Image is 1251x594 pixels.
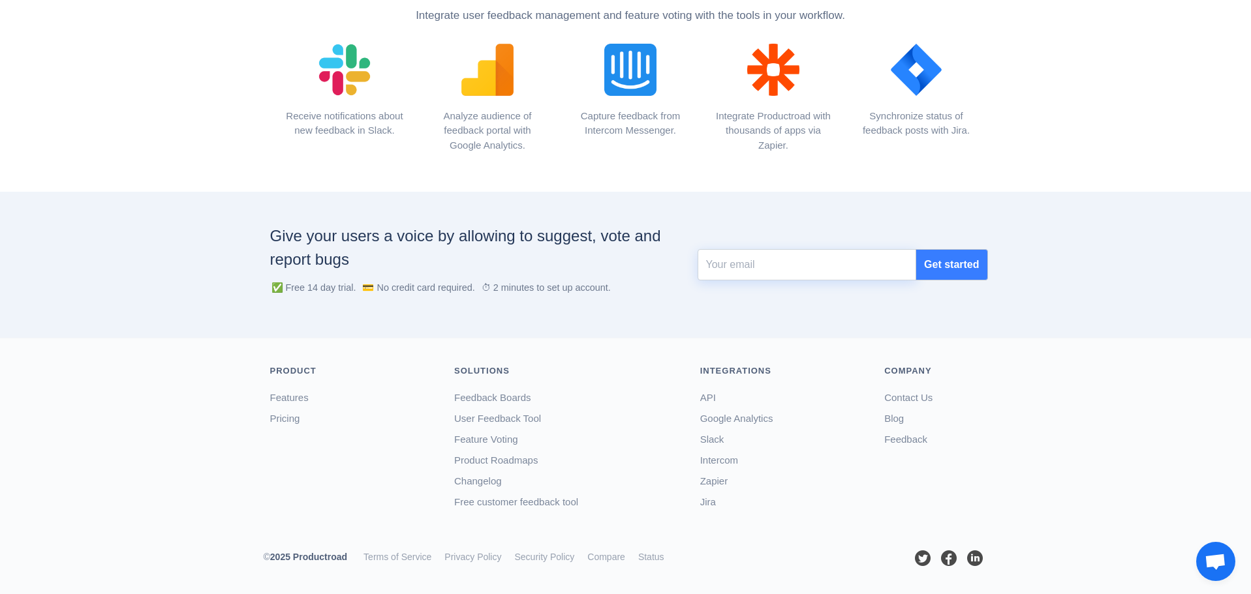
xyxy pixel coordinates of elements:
a: Feature Voting [454,434,518,445]
div: Integrate user feedback management and feature voting with the tools in your workflow. [273,7,988,24]
a: Features [270,392,309,403]
a: Security Policy [514,552,574,562]
a: Privacy Policy [444,552,501,562]
div: Synchronize status of feedback posts with Jira. [855,109,978,138]
div: Integrations [700,364,865,378]
span: ✅ Free 14 day trial. [271,282,356,293]
div: Analyze audience of feedback portal with Google Analytics. [426,109,549,153]
img: Intercom Integration [598,37,663,102]
img: Productroad Twitter [913,548,933,568]
div: Integrate Productroad with thousands of apps via Zapier. [712,109,835,153]
div: © [264,550,358,567]
div: Give your users a voice by allowing to suggest, vote and report bugs [270,224,672,271]
a: Free customer feedback tool [454,496,578,507]
a: Changelog [454,475,502,486]
img: Slack Integration [312,37,377,102]
a: Open chat [1196,542,1235,581]
div: Solutions [454,364,681,378]
img: Google Analytics Integration [455,37,520,102]
img: Zapier Integration [741,37,806,102]
a: Productroad Twitter [913,552,933,563]
a: User Feedback Tool [454,413,541,424]
span: 2025 Productroad [270,552,347,562]
div: Product [270,364,435,378]
a: Product Roadmaps [454,454,538,466]
a: Feedback [884,434,927,445]
a: Jira [700,496,716,507]
a: Pricing [270,413,300,424]
a: Status [638,552,664,562]
div: Company [884,364,987,378]
a: Zapier [700,475,728,486]
a: Contact Us [884,392,933,403]
a: Compare [587,552,625,562]
a: API [700,392,716,403]
a: Slack [700,434,724,445]
span: 💳 No credit card required. [362,282,474,293]
img: Productroad LinkedIn [965,548,985,568]
a: Synchronize status of feedback posts with Jira. [855,63,978,138]
div: Capture feedback from Intercom Messenger. [569,109,692,138]
img: Productroad Facebook [939,548,959,568]
button: Get started [916,249,987,280]
a: Productroad LinkedIn [965,552,985,563]
a: Productroad Facebook [939,552,959,563]
a: Terms of Service [363,552,431,562]
a: Google Analytics [700,413,773,424]
img: Jira Integration [884,37,949,102]
a: Intercom [700,454,738,466]
span: ⏱ 2 minutes to set up account. [482,282,611,293]
input: Recipient's username [698,249,917,280]
a: Feedback Boards [454,392,531,403]
a: Blog [884,413,904,424]
div: Receive notifications about new feedback in Slack. [283,109,407,138]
